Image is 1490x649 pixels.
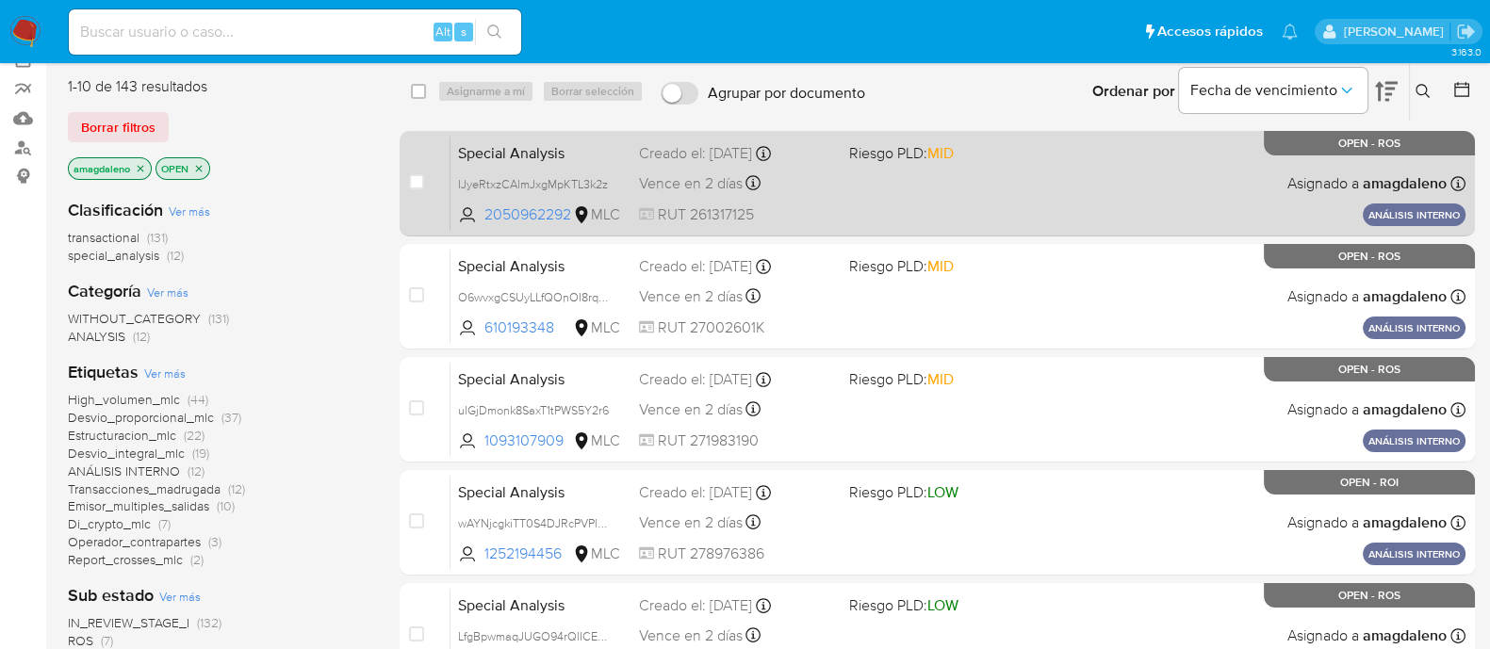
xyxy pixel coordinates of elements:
a: Salir [1456,22,1476,41]
span: s [461,23,467,41]
a: Notificaciones [1282,24,1298,40]
span: Accesos rápidos [1157,22,1263,41]
span: 3.163.0 [1450,44,1481,59]
p: aline.magdaleno@mercadolibre.com [1343,23,1449,41]
span: Alt [435,23,450,41]
button: search-icon [475,19,514,45]
input: Buscar usuario o caso... [69,20,521,44]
